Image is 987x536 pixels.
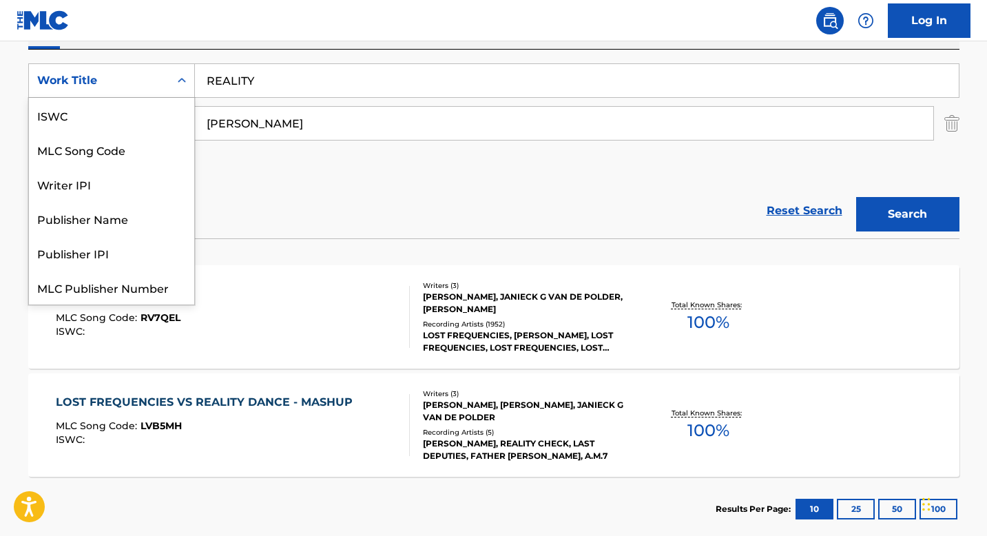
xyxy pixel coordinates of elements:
[816,7,844,34] a: Public Search
[852,7,880,34] div: Help
[888,3,970,38] a: Log In
[423,329,631,354] div: LOST FREQUENCIES, [PERSON_NAME], LOST FREQUENCIES, LOST FREQUENCIES, LOST FREQUENCIES, LOST FREQU...
[672,300,745,310] p: Total Known Shares:
[918,470,987,536] iframe: Chat Widget
[423,291,631,316] div: [PERSON_NAME], JANIECK G VAN DE POLDER, [PERSON_NAME]
[796,499,833,519] button: 10
[822,12,838,29] img: search
[29,270,194,305] div: MLC Publisher Number
[141,311,180,324] span: RV7QEL
[56,311,141,324] span: MLC Song Code :
[29,201,194,236] div: Publisher Name
[29,167,194,201] div: Writer IPI
[56,433,88,446] span: ISWC :
[423,427,631,437] div: Recording Artists ( 5 )
[423,319,631,329] div: Recording Artists ( 1952 )
[858,12,874,29] img: help
[716,503,794,515] p: Results Per Page:
[37,72,161,89] div: Work Title
[878,499,916,519] button: 50
[922,484,931,525] div: Drag
[28,63,959,238] form: Search Form
[856,197,959,231] button: Search
[423,280,631,291] div: Writers ( 3 )
[141,420,182,432] span: LVB5MH
[944,106,959,141] img: Delete Criterion
[28,265,959,369] a: REALITYMLC Song Code:RV7QELISWC:Writers (3)[PERSON_NAME], JANIECK G VAN DE POLDER, [PERSON_NAME]R...
[837,499,875,519] button: 25
[760,196,849,226] a: Reset Search
[56,420,141,432] span: MLC Song Code :
[56,325,88,338] span: ISWC :
[29,98,194,132] div: ISWC
[687,418,729,443] span: 100 %
[423,399,631,424] div: [PERSON_NAME], [PERSON_NAME], JANIECK G VAN DE POLDER
[28,373,959,477] a: LOST FREQUENCIES VS REALITY DANCE - MASHUPMLC Song Code:LVB5MHISWC:Writers (3)[PERSON_NAME], [PER...
[17,10,70,30] img: MLC Logo
[423,389,631,399] div: Writers ( 3 )
[29,236,194,270] div: Publisher IPI
[423,437,631,462] div: [PERSON_NAME], REALITY CHECK, LAST DEPUTIES, FATHER [PERSON_NAME], A.M.7
[672,408,745,418] p: Total Known Shares:
[29,132,194,167] div: MLC Song Code
[687,310,729,335] span: 100 %
[56,394,360,411] div: LOST FREQUENCIES VS REALITY DANCE - MASHUP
